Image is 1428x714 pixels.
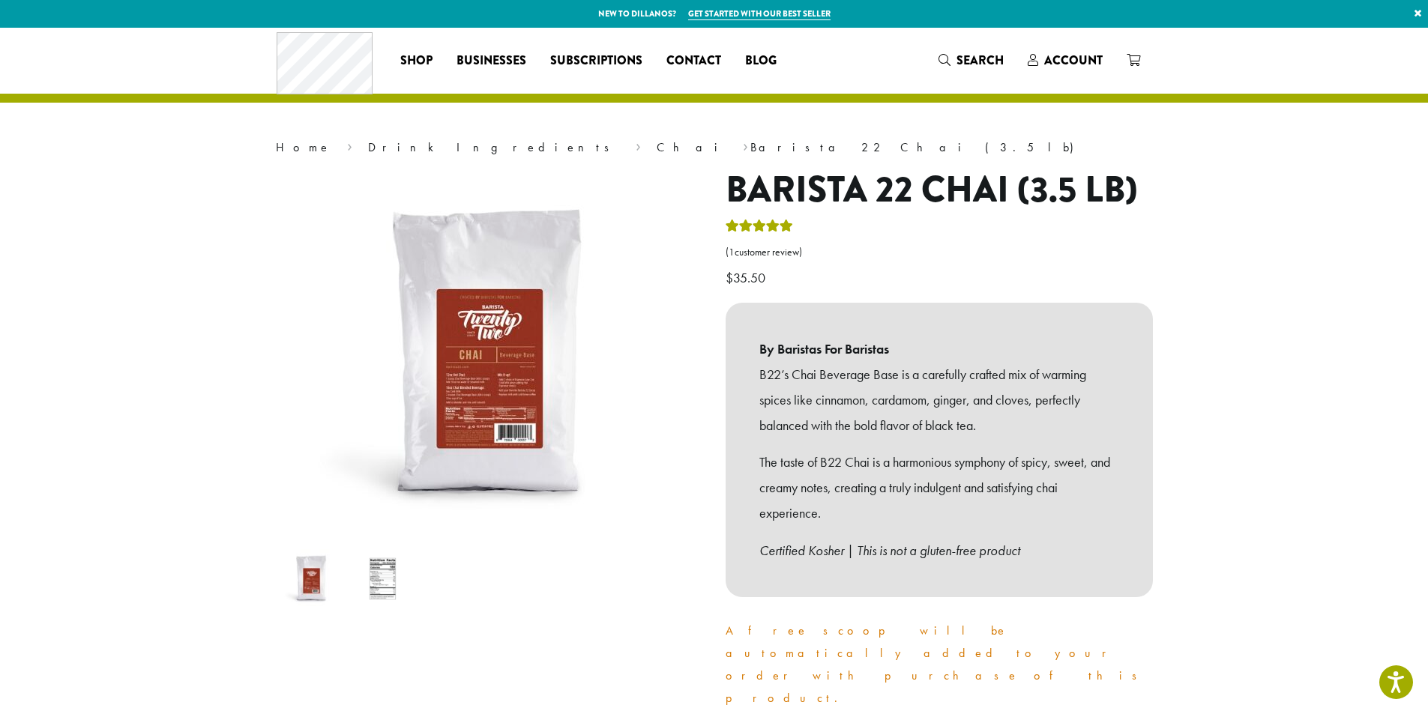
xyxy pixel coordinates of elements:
em: Certified Kosher | This is not a gluten-free product [759,542,1020,559]
img: Barista 22 Chai (3.5 lb) - Image 2 [353,549,412,608]
span: Blog [745,52,777,70]
span: › [347,133,352,157]
nav: Breadcrumb [276,139,1153,157]
span: › [636,133,641,157]
a: Home [276,139,331,155]
a: A free scoop will be automatically added to your order with purchase of this product. [726,623,1147,706]
span: Shop [400,52,433,70]
a: Get started with our best seller [688,7,831,20]
div: Rated 5.00 out of 5 [726,217,793,240]
bdi: 35.50 [726,269,769,286]
p: B22’s Chai Beverage Base is a carefully crafted mix of warming spices like cinnamon, cardamom, gi... [759,362,1119,438]
span: Businesses [457,52,526,70]
h1: Barista 22 Chai (3.5 lb) [726,169,1153,212]
span: Search [956,52,1004,69]
span: › [743,133,748,157]
img: B22 Powdered Mix Chai | Dillanos Coffee Roasters [282,549,341,608]
span: 1 [729,246,735,258]
a: Chai [657,139,727,155]
a: (1customer review) [726,245,1153,260]
b: By Baristas For Baristas [759,336,1119,362]
a: Search [927,48,1016,73]
a: Shop [388,49,445,73]
span: $ [726,269,733,286]
p: The taste of B22 Chai is a harmonious symphony of spicy, sweet, and creamy notes, creating a trul... [759,450,1119,525]
a: Drink Ingredients [368,139,619,155]
span: Contact [666,52,721,70]
span: Account [1044,52,1103,69]
span: Subscriptions [550,52,642,70]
